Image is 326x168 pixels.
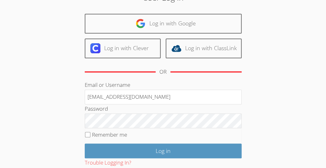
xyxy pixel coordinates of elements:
a: Log in with ClassLink [166,39,242,58]
img: classlink-logo-d6bb404cc1216ec64c9a2012d9dc4662098be43eaf13dc465df04b49fa7ab582.svg [171,43,181,53]
input: Log in [85,144,242,158]
label: Password [85,105,108,112]
div: OR [159,67,167,76]
a: Log in with Google [85,14,242,34]
a: Log in with Clever [85,39,161,58]
img: clever-logo-6eab21bc6e7a338710f1a6ff85c0baf02591cd810cc4098c63d3a4b26e2feb20.svg [90,43,100,53]
label: Remember me [92,131,127,138]
img: google-logo-50288ca7cdecda66e5e0955fdab243c47b7ad437acaf1139b6f446037453330a.svg [136,18,146,29]
button: Trouble Logging In? [85,158,131,167]
label: Email or Username [85,81,130,88]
